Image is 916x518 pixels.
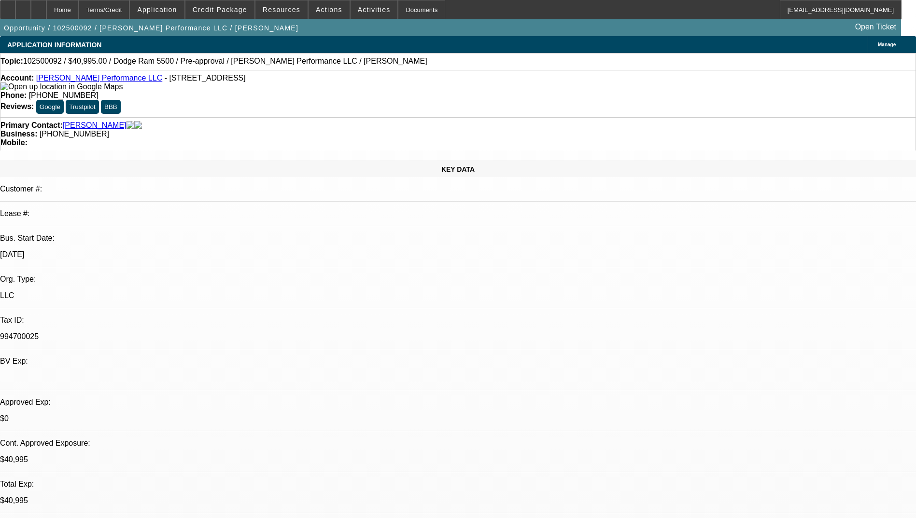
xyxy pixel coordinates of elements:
strong: Mobile: [0,138,28,147]
a: [PERSON_NAME] Performance LLC [36,74,162,82]
span: [PHONE_NUMBER] [29,91,99,99]
span: Activities [358,6,391,14]
span: KEY DATA [441,165,475,173]
a: [PERSON_NAME] [63,121,127,130]
span: Resources [263,6,300,14]
button: Credit Package [185,0,254,19]
button: Trustpilot [66,100,99,114]
strong: Phone: [0,91,27,99]
strong: Business: [0,130,37,138]
span: 102500092 / $40,995.00 / Dodge Ram 5500 / Pre-approval / [PERSON_NAME] Performance LLC / [PERSON_... [23,57,427,66]
span: APPLICATION INFORMATION [7,41,101,49]
button: Application [130,0,184,19]
strong: Reviews: [0,102,34,110]
strong: Primary Contact: [0,121,63,130]
span: Actions [316,6,342,14]
a: View Google Maps [0,82,123,91]
span: Credit Package [193,6,247,14]
button: BBB [101,100,121,114]
span: Application [137,6,177,14]
button: Actions [309,0,350,19]
span: - [STREET_ADDRESS] [165,74,246,82]
button: Resources [255,0,308,19]
strong: Account: [0,74,34,82]
img: linkedin-icon.png [134,121,142,130]
span: [PHONE_NUMBER] [40,130,109,138]
a: Open Ticket [851,19,900,35]
button: Activities [351,0,398,19]
span: Opportunity / 102500092 / [PERSON_NAME] Performance LLC / [PERSON_NAME] [4,24,298,32]
strong: Topic: [0,57,23,66]
img: Open up location in Google Maps [0,82,123,91]
button: Google [36,100,64,114]
img: facebook-icon.png [127,121,134,130]
span: Manage [878,42,896,47]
